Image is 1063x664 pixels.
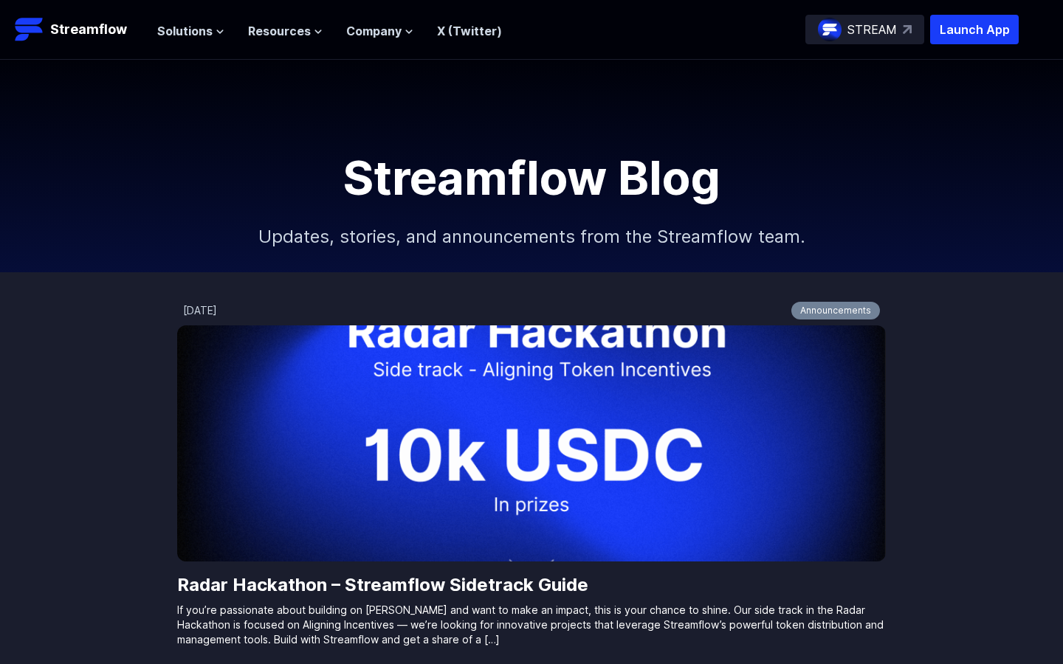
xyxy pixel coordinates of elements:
[248,22,311,40] span: Resources
[157,22,224,40] button: Solutions
[248,22,323,40] button: Resources
[157,22,213,40] span: Solutions
[177,573,886,597] a: Radar Hackathon – Streamflow Sidetrack Guide
[214,201,849,272] p: Updates, stories, and announcements from the Streamflow team.
[15,15,44,44] img: Streamflow Logo
[50,19,127,40] p: Streamflow
[930,15,1019,44] button: Launch App
[183,303,217,318] div: [DATE]
[847,21,897,38] p: STREAM
[791,302,880,319] a: Announcements
[346,22,402,40] span: Company
[177,603,886,647] p: If you’re passionate about building on [PERSON_NAME] and want to make an impact, this is your cha...
[177,325,886,561] img: Radar Hackathon – Streamflow Sidetrack Guide
[199,154,864,201] h1: Streamflow Blog
[818,18,842,41] img: streamflow-logo-circle.png
[805,15,924,44] a: STREAM
[437,24,502,38] a: X (Twitter)
[903,25,912,34] img: top-right-arrow.svg
[15,15,142,44] a: Streamflow
[346,22,413,40] button: Company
